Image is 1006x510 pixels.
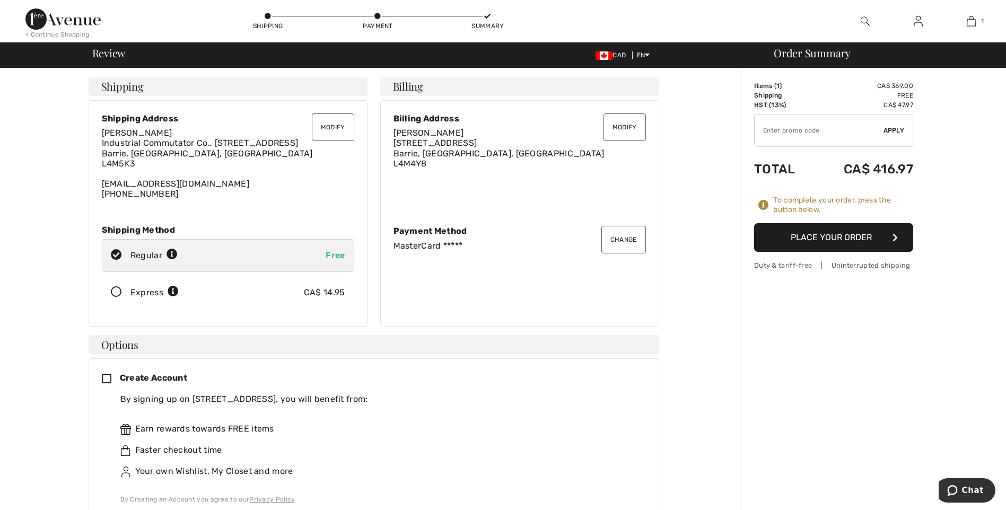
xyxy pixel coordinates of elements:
[102,128,354,199] div: [EMAIL_ADDRESS][DOMAIN_NAME] [PHONE_NUMBER]
[120,495,637,504] div: By Creating an Account you agree to our .
[102,225,354,235] div: Shipping Method
[813,91,913,100] td: Free
[25,30,90,39] div: < Continue Shopping
[754,223,913,252] button: Place Your Order
[326,250,345,260] span: Free
[754,260,913,270] div: Duty & tariff-free | Uninterrupted shipping
[637,51,650,59] span: EN
[120,393,637,406] div: By signing up on [STREET_ADDRESS], you will benefit from:
[813,81,913,91] td: CA$ 369.00
[471,21,503,31] div: Summary
[102,113,354,124] div: Shipping Address
[120,467,131,477] img: ownWishlist.svg
[393,138,605,168] span: [STREET_ADDRESS] Barrie, [GEOGRAPHIC_DATA], [GEOGRAPHIC_DATA] L4M4Y8
[120,423,637,435] div: Earn rewards towards FREE items
[883,126,905,135] span: Apply
[601,226,646,253] button: Change
[813,100,913,110] td: CA$ 47.97
[939,478,995,505] iframe: Opens a widget where you can chat to one of our agents
[102,128,172,138] span: [PERSON_NAME]
[861,15,870,28] img: search the website
[393,128,464,138] span: [PERSON_NAME]
[120,424,131,435] img: rewards.svg
[101,81,144,92] span: Shipping
[905,15,931,28] a: Sign In
[967,15,976,28] img: My Bag
[755,115,883,146] input: Promo code
[393,81,423,92] span: Billing
[754,151,813,187] td: Total
[945,15,997,28] a: 1
[120,445,131,456] img: faster.svg
[362,21,393,31] div: Payment
[120,373,187,383] span: Create Account
[92,48,126,58] span: Review
[120,444,637,456] div: Faster checkout time
[393,113,646,124] div: Billing Address
[304,286,345,299] div: CA$ 14.95
[813,151,913,187] td: CA$ 416.97
[754,91,813,100] td: Shipping
[130,249,178,262] div: Regular
[130,286,179,299] div: Express
[25,8,101,30] img: 1ère Avenue
[252,21,284,31] div: Shipping
[596,51,630,59] span: CAD
[914,15,923,28] img: My Info
[249,496,294,503] a: Privacy Policy
[89,335,659,354] h4: Options
[754,100,813,110] td: HST (13%)
[312,113,354,141] button: Modify
[120,465,637,478] div: Your own Wishlist, My Closet and more
[596,51,613,60] img: Canadian Dollar
[393,226,646,236] div: Payment Method
[761,48,1000,58] div: Order Summary
[603,113,646,141] button: Modify
[102,138,313,168] span: Industrial Commutator Co., [STREET_ADDRESS] Barrie, [GEOGRAPHIC_DATA], [GEOGRAPHIC_DATA] L4M5K3
[773,196,913,215] div: To complete your order, press the button below.
[981,16,984,26] span: 1
[776,82,780,90] span: 1
[754,81,813,91] td: Items ( )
